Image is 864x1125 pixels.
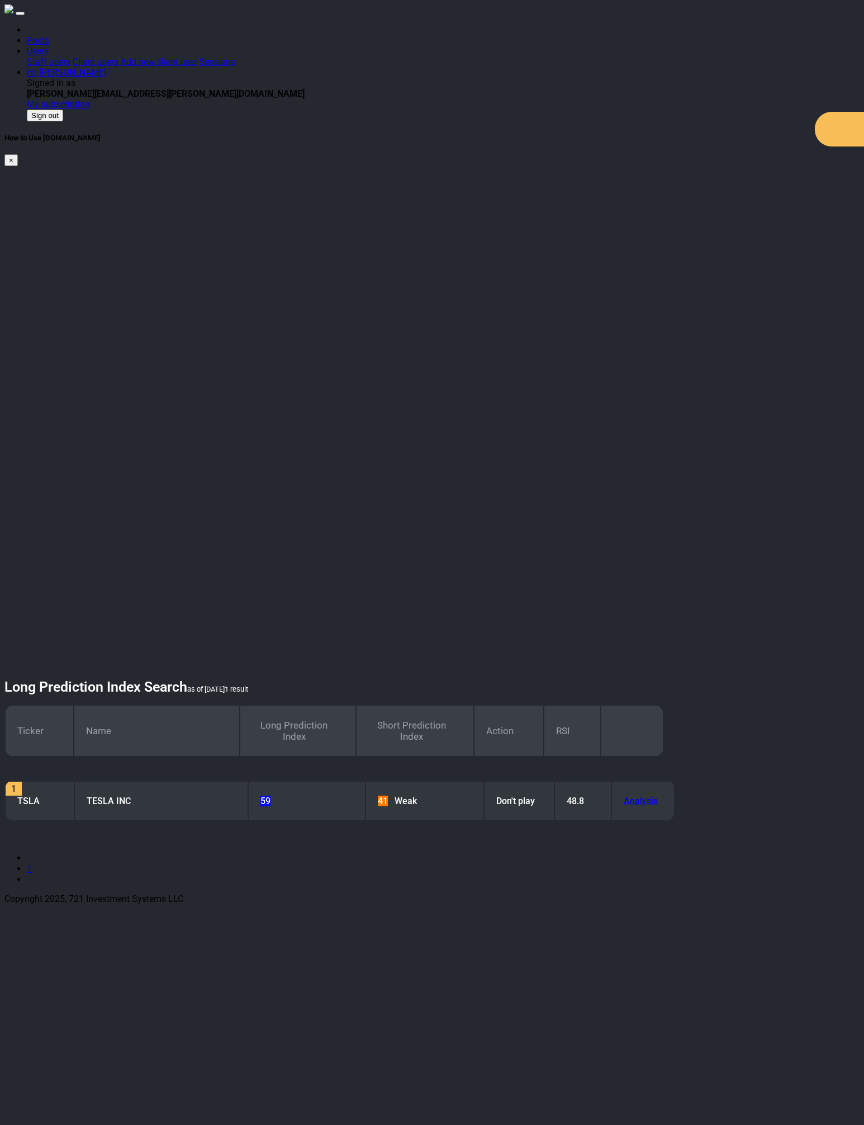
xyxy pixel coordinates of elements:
[4,4,13,13] img: sparktrade.png
[624,796,658,806] a: Analysis
[474,706,544,756] th: Action&nbsp;&nbsp;: activate to sort column ascending
[9,156,13,164] span: ×
[75,782,247,820] td: TESLA INC
[4,894,860,904] div: Copyright 2025, 721 Investment Systems LLC
[556,725,570,736] span: RSI
[27,78,860,121] div: Users
[544,706,600,756] th: RSI&nbsp;&nbsp;: activate to sort column ascending
[555,782,611,820] td: 48.8
[27,56,70,67] a: Staff users
[73,56,118,67] a: Client users
[485,782,554,820] td: Don't play
[6,782,74,820] td: TSLA
[601,706,663,756] th: : activate to sort column ascending
[27,35,49,46] a: Posts
[486,725,514,736] span: Action
[4,166,675,669] iframe: Album Cover for Website without music Widescreen version.mp4
[395,796,417,806] span: Weak
[4,679,675,695] h1: Long Prediction Index Search
[252,720,337,742] span: Long Prediction Index
[27,863,32,874] a: 1
[368,720,454,742] span: Short Prediction Index
[27,46,49,56] a: Users
[378,796,388,806] span: 41
[27,78,860,99] div: Signed in as
[27,110,63,121] button: Sign out
[27,56,860,67] div: Users
[4,154,18,166] button: ×
[74,706,239,756] th: Name&nbsp;&nbsp; : activate to sort column ascending
[240,706,356,756] th: Long Prediction Index&nbsp;&nbsp; : activate to sort column ascending
[121,56,197,67] a: Add new client user
[187,685,248,693] text: as of [DATE]
[4,134,675,142] h5: How to Use [DOMAIN_NAME]
[86,725,111,736] span: Name
[6,706,73,756] th: Ticker&nbsp;&nbsp; : activate to sort column ascending
[200,56,235,67] a: Sessions
[27,99,90,110] a: My subscription
[260,796,270,806] span: 59
[16,12,25,15] button: Toggle navigation
[17,725,44,736] span: Ticker
[27,67,106,78] a: Hi, [PERSON_NAME]
[357,706,473,756] th: Short Prediction Index&nbsp;&nbsp; : activate to sort column ascending
[6,782,22,796] span: 1
[225,685,248,693] text: 1 result
[27,88,305,99] b: [PERSON_NAME][EMAIL_ADDRESS][PERSON_NAME][DOMAIN_NAME]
